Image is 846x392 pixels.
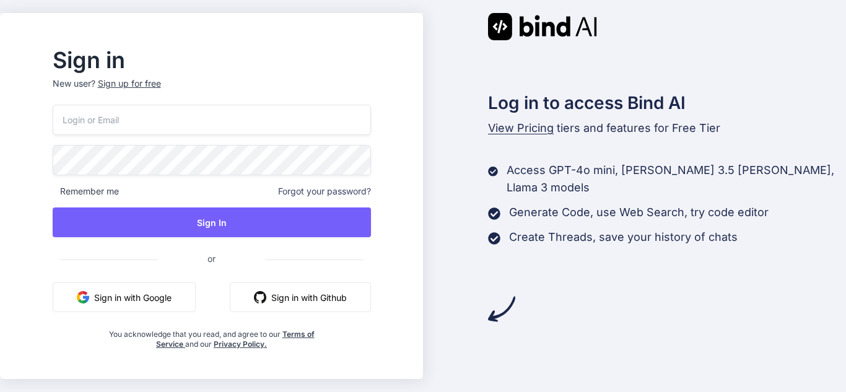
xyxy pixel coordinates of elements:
[105,322,318,349] div: You acknowledge that you read, and agree to our and our
[53,207,371,237] button: Sign In
[53,282,196,312] button: Sign in with Google
[230,282,371,312] button: Sign in with Github
[254,291,266,303] img: github
[507,162,846,196] p: Access GPT-4o mini, [PERSON_NAME] 3.5 [PERSON_NAME], Llama 3 models
[77,291,89,303] img: google
[509,229,738,246] p: Create Threads, save your history of chats
[488,295,515,323] img: arrow
[158,243,265,274] span: or
[488,120,846,137] p: tiers and features for Free Tier
[278,185,371,198] span: Forgot your password?
[53,50,371,70] h2: Sign in
[53,105,371,135] input: Login or Email
[53,77,371,105] p: New user?
[488,90,846,116] h2: Log in to access Bind AI
[509,204,769,221] p: Generate Code, use Web Search, try code editor
[156,329,315,349] a: Terms of Service
[214,339,267,349] a: Privacy Policy.
[98,77,161,90] div: Sign up for free
[53,185,119,198] span: Remember me
[488,13,597,40] img: Bind AI logo
[488,121,554,134] span: View Pricing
